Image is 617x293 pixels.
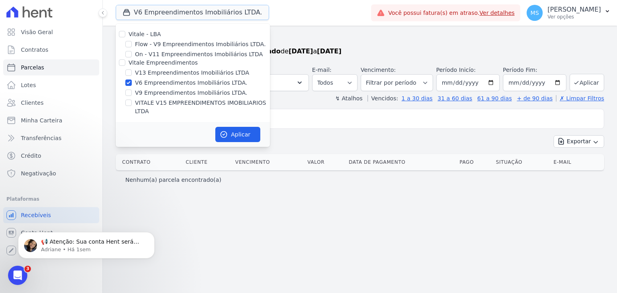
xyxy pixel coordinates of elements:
[436,67,476,73] label: Período Inicío:
[25,266,31,272] span: 3
[21,169,56,177] span: Negativação
[21,46,48,54] span: Contratos
[21,63,44,71] span: Parcelas
[116,154,182,170] th: Contrato
[520,2,617,24] button: MS [PERSON_NAME] Ver opções
[456,154,493,170] th: Pago
[402,95,433,102] a: 1 a 30 dias
[3,59,99,75] a: Parcelas
[116,5,269,20] button: V6 Empreendimentos Imobiliários LTDA.
[21,152,41,160] span: Crédito
[182,154,232,170] th: Cliente
[556,95,604,102] a: ✗ Limpar Filtros
[3,225,99,241] a: Conta Hent
[125,176,221,184] p: Nenhum(a) parcela encontrado(a)
[288,47,313,55] strong: [DATE]
[477,95,512,102] a: 61 a 90 dias
[492,154,550,170] th: Situação
[21,116,62,124] span: Minha Carteira
[531,10,539,16] span: MS
[548,14,601,20] p: Ver opções
[135,40,266,49] label: Flow - V9 Empreendimentos Imobiliários LTDA.
[21,28,53,36] span: Visão Geral
[3,130,99,146] a: Transferências
[3,95,99,111] a: Clientes
[131,111,601,127] input: Buscar por nome do lote ou do cliente
[135,69,249,77] label: V13 Empreendimentos Imobiliários LTDA
[135,79,247,87] label: V6 Empreendimentos Imobiliários LTDA.
[3,24,99,40] a: Visão Geral
[3,207,99,223] a: Recebíveis
[129,59,198,66] label: Vitale Empreendimentos
[21,99,43,107] span: Clientes
[21,134,61,142] span: Transferências
[304,154,345,170] th: Valor
[570,74,604,91] button: Aplicar
[312,67,332,73] label: E-mail:
[388,9,515,17] span: Você possui fatura(s) em atraso.
[554,135,604,148] button: Exportar
[6,215,167,271] iframe: Intercom notifications mensagem
[345,154,456,170] th: Data de Pagamento
[368,95,398,102] label: Vencidos:
[480,10,515,16] a: Ver detalhes
[361,67,396,73] label: Vencimento:
[3,77,99,93] a: Lotes
[232,154,304,170] th: Vencimento
[135,50,263,59] label: On - V11 Empreendimentos Imobiliários LTDA
[548,6,601,14] p: [PERSON_NAME]
[8,266,27,285] iframe: Intercom live chat
[550,154,593,170] th: E-mail
[437,95,472,102] a: 31 a 60 dias
[3,165,99,181] a: Negativação
[3,148,99,164] a: Crédito
[21,211,51,219] span: Recebíveis
[135,89,247,97] label: V9 Empreendimentos Imobiliários LTDA.
[3,112,99,128] a: Minha Carteira
[6,194,96,204] div: Plataformas
[129,31,161,37] label: Vitale - LBA
[317,47,341,55] strong: [DATE]
[517,95,553,102] a: + de 90 dias
[135,99,270,116] label: VITALE V15 EMPREENDIMENTOS IMOBILIARIOS LTDA
[215,127,260,142] button: Aplicar
[3,42,99,58] a: Contratos
[503,66,566,74] label: Período Fim:
[335,95,362,102] label: ↯ Atalhos
[116,32,604,47] h2: Parcelas
[21,81,36,89] span: Lotes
